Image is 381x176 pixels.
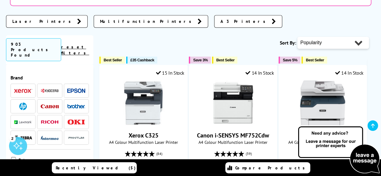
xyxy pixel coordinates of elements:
[41,136,59,140] img: Intermec
[121,121,166,127] a: Xerox C325
[41,88,59,93] img: Kyocera
[297,125,381,175] img: Open Live Chat window
[67,134,85,141] img: Pantum
[11,157,17,163] img: Category
[104,58,122,62] span: Best Seller
[192,139,274,145] span: A4 Colour Multifunction Laser Printer
[14,134,32,141] a: Zebra
[220,18,269,24] span: A3 Printers
[41,104,59,108] img: Canon
[301,57,327,63] button: Best Seller
[67,88,85,93] img: Epson
[19,103,27,110] img: HP
[300,80,345,125] img: Xerox C235
[67,119,85,125] img: OKI
[9,135,16,141] div: 2
[11,75,89,81] span: Brand
[41,103,59,110] a: Canon
[214,15,282,28] a: A3 Printers
[18,157,89,164] span: Category
[193,58,208,62] span: Save 3%
[211,80,256,125] img: Canon i-SENSYS MF752Cdw
[280,40,296,46] span: Sort By:
[282,139,364,145] span: A4 Colour Multifunction Laser Printer
[245,70,274,76] div: 14 In Stock
[212,57,238,63] button: Best Seller
[335,70,363,76] div: 14 In Stock
[94,15,208,28] a: Multifunction Printers
[283,58,297,62] span: Save 5%
[197,131,269,139] a: Canon i-SENSYS MF752Cdw
[103,139,184,145] span: A4 Colour Multifunction Laser Printer
[41,118,59,126] a: Ricoh
[6,15,88,28] a: Laser Printers
[129,131,158,139] a: Xerox C325
[156,148,162,159] span: (84)
[121,80,166,125] img: Xerox C325
[100,18,195,24] span: Multifunction Printers
[130,58,154,62] span: £35 Cashback
[156,70,184,76] div: 15 In Stock
[306,58,324,62] span: Best Seller
[99,57,125,63] button: Best Seller
[6,38,61,61] span: 903 Products Found
[52,162,137,173] a: Recently Viewed (5)
[279,57,300,63] button: Save 5%
[61,44,89,56] a: reset filters
[41,134,59,141] a: Intermec
[67,103,85,110] a: Brother
[14,118,32,126] a: Lexmark
[216,58,235,62] span: Best Seller
[126,57,157,63] button: £35 Cashback
[235,165,308,171] span: Compare Products
[41,87,59,94] a: Kyocera
[246,148,252,159] span: (39)
[56,165,136,171] span: Recently Viewed (5)
[225,162,310,173] a: Compare Products
[12,18,74,24] span: Laser Printers
[14,120,32,124] img: Lexmark
[14,89,32,93] img: Xerox
[67,118,85,126] a: OKI
[14,87,32,94] a: Xerox
[14,103,32,110] a: HP
[300,121,345,127] a: Xerox C235
[67,87,85,94] a: Epson
[211,121,256,127] a: Canon i-SENSYS MF752Cdw
[189,57,211,63] button: Save 3%
[67,104,85,108] img: Brother
[14,135,32,141] img: Zebra
[41,120,59,124] img: Ricoh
